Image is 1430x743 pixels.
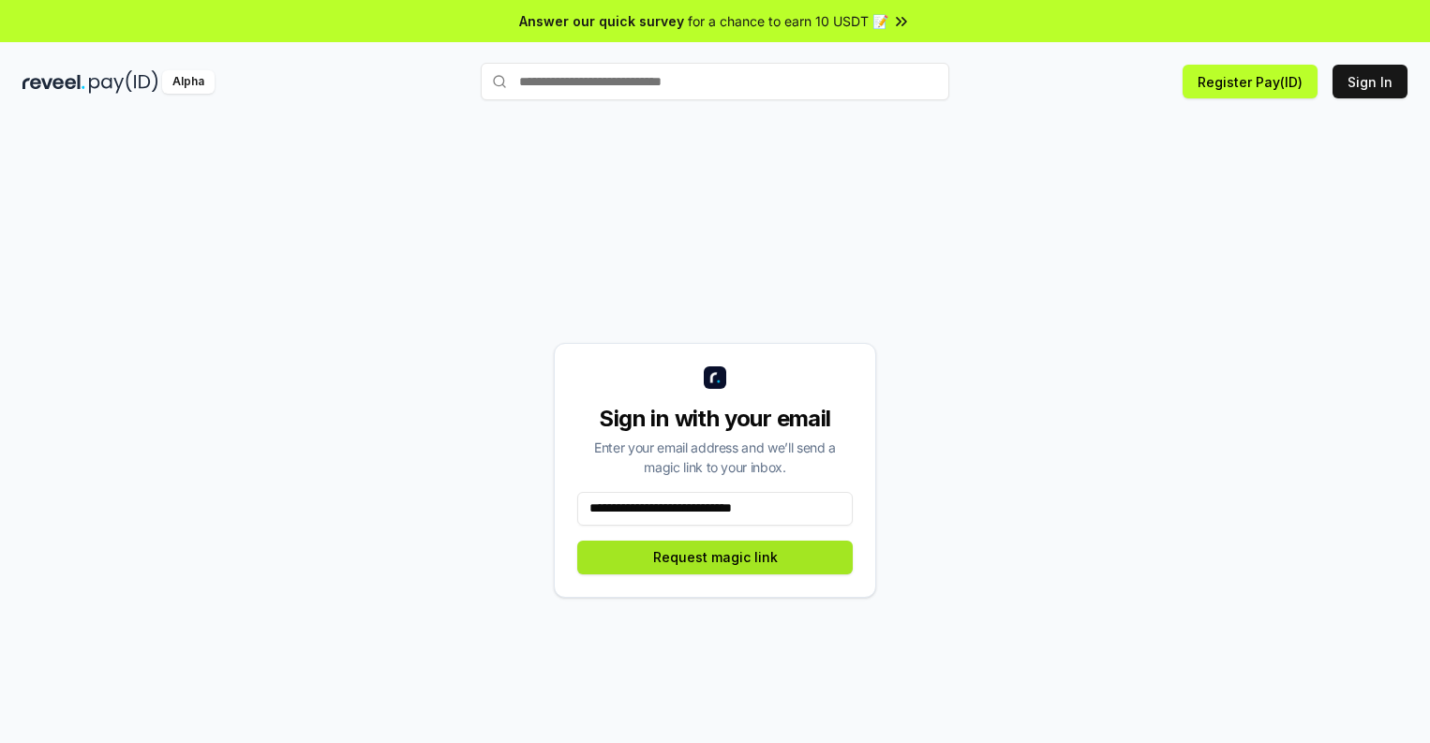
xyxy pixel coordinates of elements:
div: Sign in with your email [577,404,853,434]
div: Alpha [162,70,215,94]
img: pay_id [89,70,158,94]
span: for a chance to earn 10 USDT 📝 [688,11,888,31]
button: Request magic link [577,541,853,574]
img: logo_small [704,366,726,389]
img: reveel_dark [22,70,85,94]
div: Enter your email address and we’ll send a magic link to your inbox. [577,438,853,477]
span: Answer our quick survey [519,11,684,31]
button: Register Pay(ID) [1183,65,1318,98]
button: Sign In [1333,65,1408,98]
